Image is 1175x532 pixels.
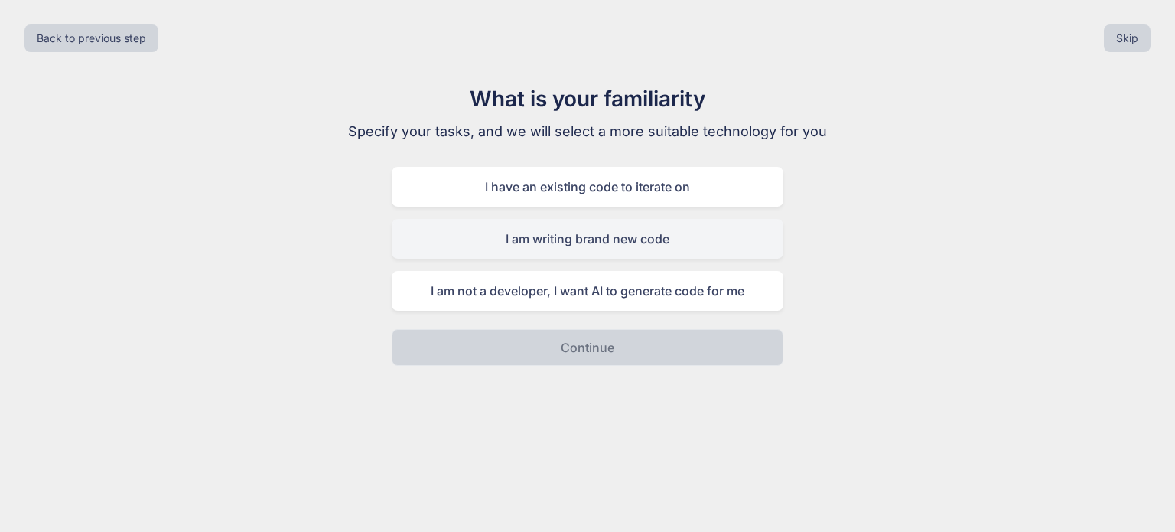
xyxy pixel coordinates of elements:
[330,121,845,142] p: Specify your tasks, and we will select a more suitable technology for you
[24,24,158,52] button: Back to previous step
[392,167,783,207] div: I have an existing code to iterate on
[1104,24,1151,52] button: Skip
[330,83,845,115] h1: What is your familiarity
[561,338,614,357] p: Continue
[392,329,783,366] button: Continue
[392,271,783,311] div: I am not a developer, I want AI to generate code for me
[392,219,783,259] div: I am writing brand new code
